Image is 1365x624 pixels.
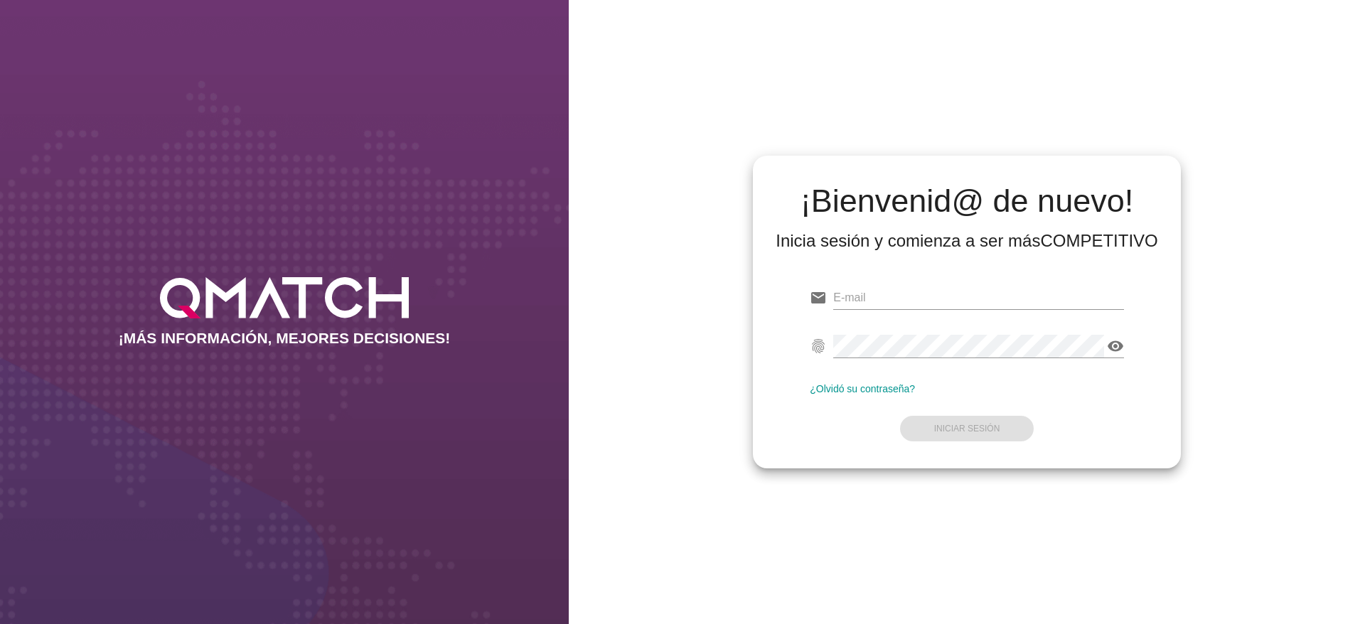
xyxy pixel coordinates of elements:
[810,383,915,394] a: ¿Olvidó su contraseña?
[1107,338,1124,355] i: visibility
[776,230,1158,252] div: Inicia sesión y comienza a ser más
[833,286,1124,309] input: E-mail
[810,338,827,355] i: fingerprint
[776,184,1158,218] h2: ¡Bienvenid@ de nuevo!
[810,289,827,306] i: email
[119,330,451,347] h2: ¡MÁS INFORMACIÓN, MEJORES DECISIONES!
[1040,231,1157,250] strong: COMPETITIVO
